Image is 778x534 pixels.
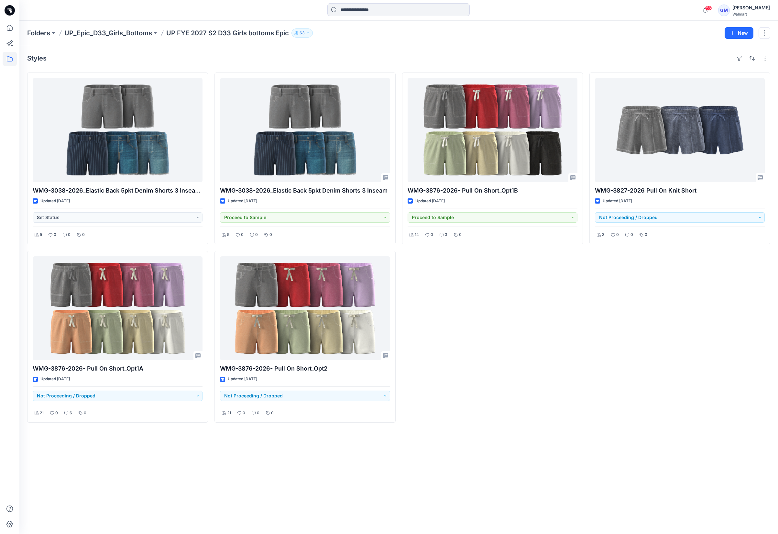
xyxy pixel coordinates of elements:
[300,29,305,37] p: 63
[408,186,577,195] p: WMG-3876-2026- Pull On Short_Opt1B
[243,410,245,417] p: 0
[55,410,58,417] p: 0
[271,410,274,417] p: 0
[241,231,244,238] p: 0
[40,231,42,238] p: 5
[616,231,619,238] p: 0
[68,231,71,238] p: 0
[64,28,152,38] a: UP_Epic_D33_Girls_Bottoms
[459,231,462,238] p: 0
[630,231,633,238] p: 0
[220,78,390,182] a: WMG-3038-2026_Elastic Back 5pkt Denim Shorts 3 Inseam
[255,231,258,238] p: 0
[27,54,47,62] h4: Styles
[595,186,765,195] p: WMG-3827-2026 Pull On Knit Short
[228,376,257,383] p: Updated [DATE]
[227,231,229,238] p: 5
[718,5,730,16] div: GM
[227,410,231,417] p: 21
[645,231,647,238] p: 0
[228,198,257,205] p: Updated [DATE]
[257,410,259,417] p: 0
[33,364,203,373] p: WMG-3876-2026- Pull On Short_Opt1A
[40,376,70,383] p: Updated [DATE]
[595,78,765,182] a: WMG-3827-2026 Pull On Knit Short
[431,231,433,238] p: 0
[33,256,203,361] a: WMG-3876-2026- Pull On Short_Opt1A
[445,231,447,238] p: 3
[220,186,390,195] p: WMG-3038-2026_Elastic Back 5pkt Denim Shorts 3 Inseam
[54,231,56,238] p: 0
[40,410,44,417] p: 21
[269,231,272,238] p: 0
[602,231,605,238] p: 3
[33,186,203,195] p: WMG-3038-2026_Elastic Back 5pkt Denim Shorts 3 Inseam - Cost Opt
[166,28,289,38] p: UP FYE 2027 S2 D33 Girls bottoms Epic
[415,198,445,205] p: Updated [DATE]
[725,27,753,39] button: New
[408,78,577,182] a: WMG-3876-2026- Pull On Short_Opt1B
[220,364,390,373] p: WMG-3876-2026- Pull On Short_Opt2
[220,256,390,361] a: WMG-3876-2026- Pull On Short_Opt2
[291,28,313,38] button: 63
[84,410,86,417] p: 0
[27,28,50,38] a: Folders
[732,12,770,17] div: Walmart
[732,4,770,12] div: [PERSON_NAME]
[705,6,712,11] span: 56
[33,78,203,182] a: WMG-3038-2026_Elastic Back 5pkt Denim Shorts 3 Inseam - Cost Opt
[415,231,419,238] p: 14
[40,198,70,205] p: Updated [DATE]
[70,410,72,417] p: 6
[603,198,632,205] p: Updated [DATE]
[82,231,85,238] p: 0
